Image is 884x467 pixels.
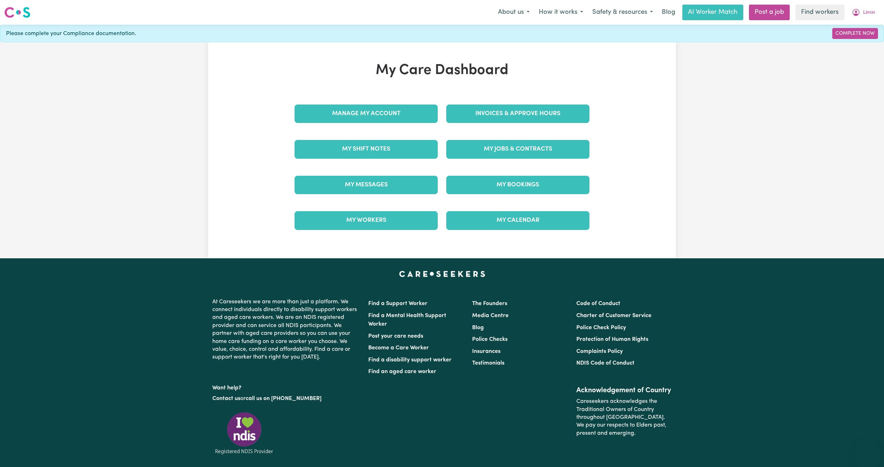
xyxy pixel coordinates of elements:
[493,5,534,20] button: About us
[576,386,672,395] h2: Acknowledgement of Country
[682,5,743,20] a: AI Worker Match
[446,140,589,158] a: My Jobs & Contracts
[472,349,500,354] a: Insurances
[4,6,30,19] img: Careseekers logo
[472,301,507,306] a: The Founders
[863,9,875,17] span: Limin
[446,105,589,123] a: Invoices & Approve Hours
[295,105,438,123] a: Manage My Account
[6,29,136,38] span: Please complete your Compliance documentation.
[576,349,623,354] a: Complaints Policy
[576,313,651,319] a: Charter of Customer Service
[212,411,276,455] img: Registered NDIS provider
[368,333,423,339] a: Post your care needs
[368,369,436,375] a: Find an aged care worker
[368,345,429,351] a: Become a Care Worker
[658,5,679,20] a: Blog
[212,381,360,392] p: Want help?
[446,211,589,230] a: My Calendar
[832,28,878,39] a: Complete Now
[576,337,648,342] a: Protection of Human Rights
[749,5,790,20] a: Post a job
[295,176,438,194] a: My Messages
[534,5,588,20] button: How it works
[472,337,508,342] a: Police Checks
[4,4,30,21] a: Careseekers logo
[472,325,484,331] a: Blog
[588,5,658,20] button: Safety & resources
[847,5,880,20] button: My Account
[446,176,589,194] a: My Bookings
[399,271,485,277] a: Careseekers home page
[472,360,504,366] a: Testimonials
[576,360,634,366] a: NDIS Code of Conduct
[368,357,452,363] a: Find a disability support worker
[856,439,878,461] iframe: Button to launch messaging window, conversation in progress
[212,396,240,401] a: Contact us
[368,301,427,306] a: Find a Support Worker
[368,313,446,327] a: Find a Mental Health Support Worker
[795,5,844,20] a: Find workers
[576,325,626,331] a: Police Check Policy
[212,392,360,405] p: or
[212,295,360,364] p: At Careseekers we are more than just a platform. We connect individuals directly to disability su...
[290,62,594,79] h1: My Care Dashboard
[295,140,438,158] a: My Shift Notes
[295,211,438,230] a: My Workers
[246,396,321,401] a: call us on [PHONE_NUMBER]
[576,395,672,440] p: Careseekers acknowledges the Traditional Owners of Country throughout [GEOGRAPHIC_DATA]. We pay o...
[472,313,509,319] a: Media Centre
[576,301,620,306] a: Code of Conduct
